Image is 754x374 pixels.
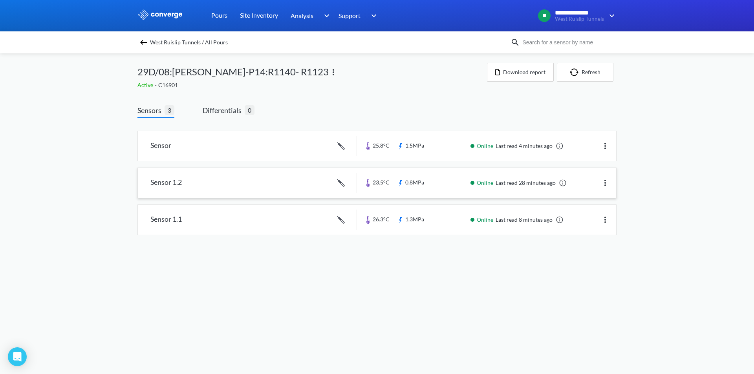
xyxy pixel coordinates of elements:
[600,141,610,151] img: more.svg
[245,105,254,115] span: 0
[495,69,500,75] img: icon-file.svg
[604,11,617,20] img: downArrow.svg
[555,16,604,22] span: West Ruislip Tunnels
[137,9,183,20] img: logo_ewhite.svg
[600,178,610,188] img: more.svg
[366,11,379,20] img: downArrow.svg
[329,68,338,77] img: more.svg
[520,38,615,47] input: Search for a sensor by name
[137,82,155,88] span: Active
[139,38,148,47] img: backspace.svg
[339,11,361,20] span: Support
[137,105,165,116] span: Sensors
[137,64,329,79] span: 29D/08:[PERSON_NAME]-P14:R1140- R1123
[487,63,554,82] button: Download report
[557,63,613,82] button: Refresh
[8,347,27,366] div: Open Intercom Messenger
[155,82,158,88] span: -
[165,105,174,115] span: 3
[291,11,313,20] span: Analysis
[137,81,487,89] div: C16901
[570,68,582,76] img: icon-refresh.svg
[150,37,228,48] span: West Ruislip Tunnels / All Pours
[511,38,520,47] img: icon-search.svg
[203,105,245,116] span: Differentials
[600,215,610,224] img: more.svg
[319,11,331,20] img: downArrow.svg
